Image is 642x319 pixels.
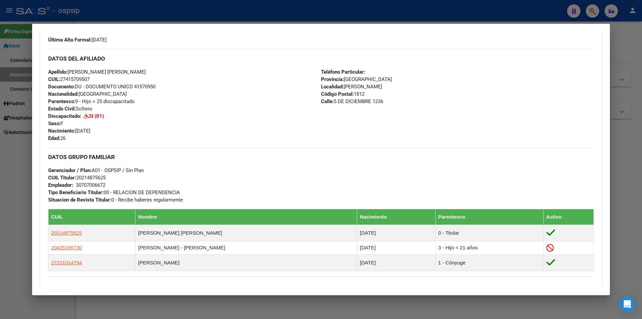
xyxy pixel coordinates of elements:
div: Open Intercom Messenger [619,296,635,312]
span: [GEOGRAPHIC_DATA] [321,76,392,82]
span: 27231014794 [51,260,82,265]
strong: Empleador: [48,182,73,188]
span: 9 - Hijo > 25 discapacitado [48,98,135,104]
th: Nombre [135,209,357,225]
span: A01 - OSPSIP / Sin Plan [48,167,144,173]
strong: Edad: [48,135,60,141]
td: 3 - Hijo < 21 años [435,241,543,254]
strong: Tipo Beneficiario Titular: [48,189,104,195]
span: 0 - Recibe haberes regularmente [48,197,183,203]
td: 0 - Titular [435,225,543,241]
strong: Discapacitado: [48,113,81,119]
strong: Parentesco: [48,98,75,104]
span: [DATE] [48,37,107,43]
span: [GEOGRAPHIC_DATA] [48,91,127,97]
span: F [48,121,63,127]
td: [DATE] [357,225,435,241]
span: 5 DE DICIEMBRE 1236 [321,98,383,104]
td: [DATE] [357,241,435,254]
th: Parentesco [435,209,543,225]
h3: DATOS DEL AFILIADO [48,55,594,62]
span: 27415709507 [48,76,90,82]
td: [PERSON_NAME] - [PERSON_NAME] [135,241,357,254]
strong: Localidad: [321,84,344,90]
strong: Código Postal: [321,91,354,97]
strong: SI (01) [89,113,104,119]
strong: Apellido: [48,69,68,75]
strong: Sexo: [48,121,61,127]
td: [DATE] [357,255,435,271]
h3: DATOS GRUPO FAMILIAR [48,153,594,161]
strong: Nacionalidad: [48,91,79,97]
strong: Documento: [48,84,75,90]
th: Nacimiento [357,209,435,225]
th: Activo [543,209,594,225]
strong: Gerenciador / Plan: [48,167,92,173]
strong: Estado Civil: [48,106,76,112]
span: [DATE] [48,128,90,134]
span: 20214875625 [48,175,106,181]
span: Soltero [48,106,92,112]
span: [PERSON_NAME] [PERSON_NAME] [48,69,146,75]
th: CUIL [48,209,135,225]
strong: CUIL Titular: [48,175,76,181]
span: 00 - RELACION DE DEPENDENCIA [48,189,180,195]
div: 30707006672 [76,181,105,189]
span: 20435196730 [51,245,82,250]
td: [PERSON_NAME] [PERSON_NAME] [135,225,357,241]
span: [PERSON_NAME] [321,84,382,90]
strong: Nacimiento: [48,128,75,134]
span: 20214875625 [51,230,82,236]
span: 1812 [321,91,364,97]
td: [PERSON_NAME] [135,255,357,271]
strong: CUIL: [48,76,60,82]
strong: Provincia: [321,76,344,82]
strong: Última Alta Formal: [48,37,92,43]
strong: Teléfono Particular: [321,69,365,75]
td: 1 - Cónyuge [435,255,543,271]
span: 26 [48,135,66,141]
strong: Calle: [321,98,334,104]
strong: Situacion de Revista Titular: [48,197,111,203]
span: DU - DOCUMENTO UNICO 41570950 [48,84,155,90]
